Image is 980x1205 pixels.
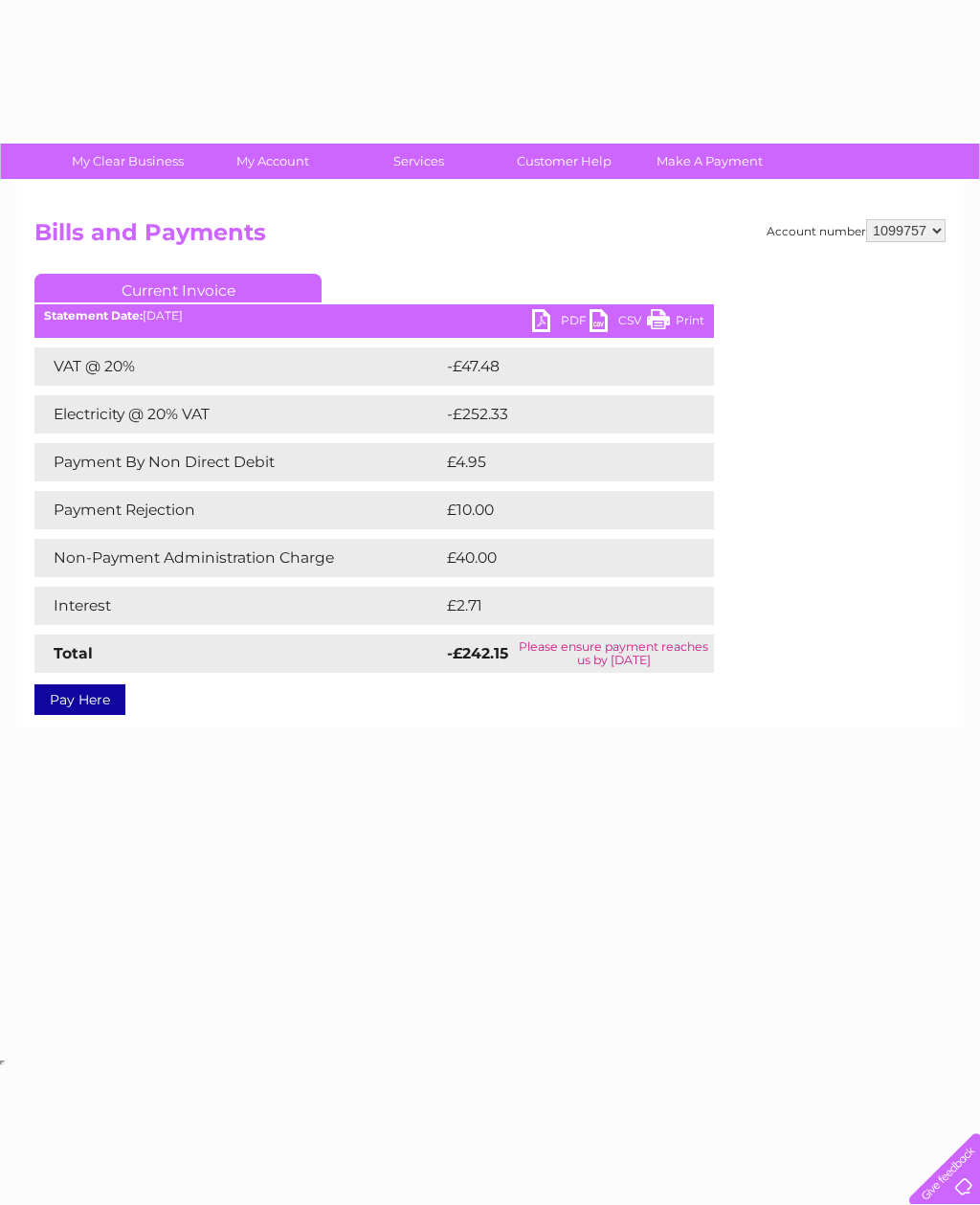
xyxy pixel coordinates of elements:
[767,219,946,242] div: Account number
[340,144,498,179] a: Services
[442,539,677,577] td: £40.00
[34,587,442,625] td: Interest
[442,347,678,386] td: -£47.48
[54,644,93,662] strong: Total
[532,309,590,337] a: PDF
[590,309,647,337] a: CSV
[49,144,207,179] a: My Clear Business
[631,144,789,179] a: Make A Payment
[442,443,669,481] td: £4.95
[194,144,352,179] a: My Account
[442,491,675,529] td: £10.00
[34,539,442,577] td: Non-Payment Administration Charge
[34,395,442,434] td: Electricity @ 20% VAT
[34,309,714,323] div: [DATE]
[647,309,704,337] a: Print
[447,644,508,662] strong: -£242.15
[34,443,442,481] td: Payment By Non Direct Debit
[34,684,125,715] a: Pay Here
[44,308,143,323] b: Statement Date:
[442,395,681,434] td: -£252.33
[34,274,322,302] a: Current Invoice
[485,144,643,179] a: Customer Help
[514,635,714,673] td: Please ensure payment reaches us by [DATE]
[442,587,666,625] td: £2.71
[34,491,442,529] td: Payment Rejection
[34,347,442,386] td: VAT @ 20%
[34,219,946,256] h2: Bills and Payments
